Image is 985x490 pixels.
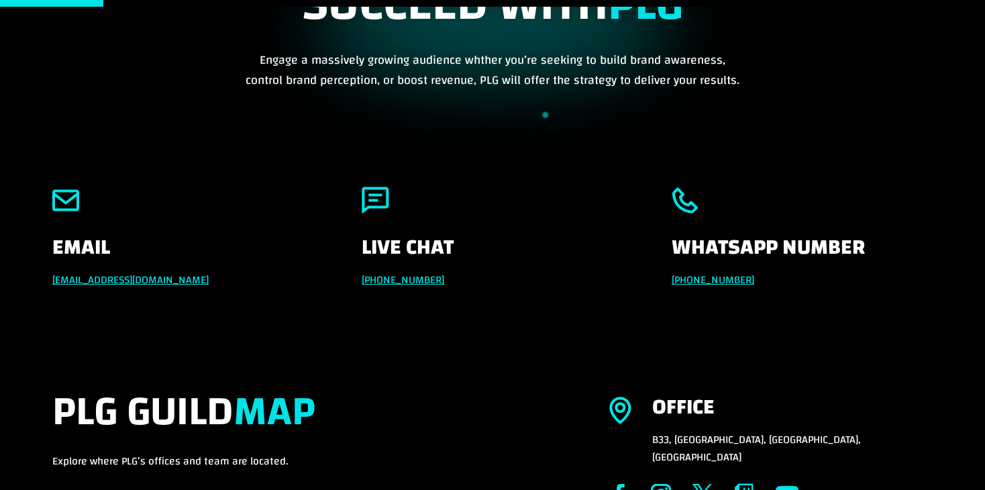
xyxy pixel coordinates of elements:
h4: Live Chat [362,237,623,272]
iframe: Chat Widget [918,426,985,490]
div: Office [652,397,715,418]
h2: PLG Guild [52,388,561,452]
h4: Whatsapp Number [672,237,933,272]
div: Explore where PLG’s offices and team are located. [52,388,561,470]
div: Віджет чату [918,426,985,490]
h4: Email [52,237,313,272]
img: email [52,187,79,214]
p: B33, [GEOGRAPHIC_DATA], [GEOGRAPHIC_DATA], [GEOGRAPHIC_DATA] [652,431,933,466]
a: [PHONE_NUMBER] [362,270,444,290]
a: [PHONE_NUMBER] [672,270,754,290]
a: [EMAIL_ADDRESS][DOMAIN_NAME] [52,270,209,290]
strong: Map [234,373,315,450]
